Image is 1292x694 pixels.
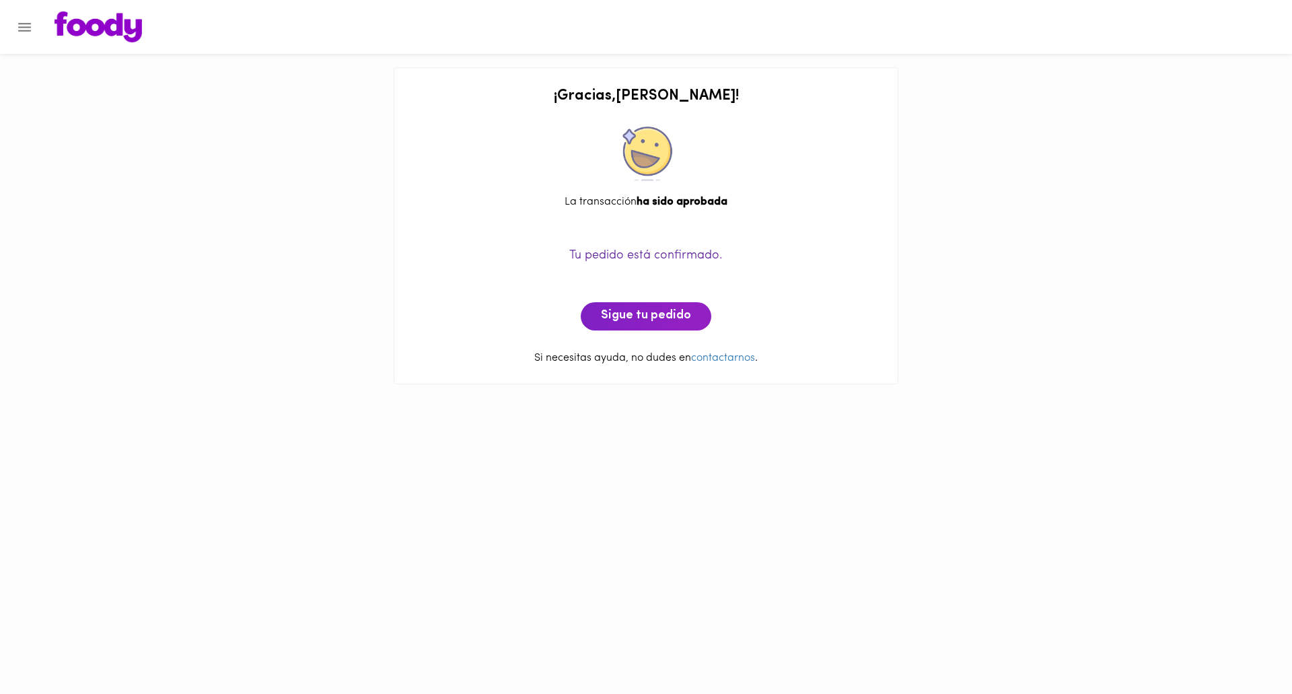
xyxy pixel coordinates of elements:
b: ha sido aprobada [637,197,727,207]
a: contactarnos [691,353,755,363]
button: Menu [8,11,41,44]
h2: ¡ Gracias , [PERSON_NAME] ! [408,88,884,104]
img: logo.png [55,11,142,42]
iframe: Messagebird Livechat Widget [1214,616,1279,681]
span: Sigue tu pedido [601,309,691,324]
span: Tu pedido está confirmado. [569,250,723,262]
button: Sigue tu pedido [581,302,711,331]
img: approved.png [619,127,673,181]
p: Si necesitas ayuda, no dudes en . [408,351,884,366]
div: La transacción [408,195,884,210]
